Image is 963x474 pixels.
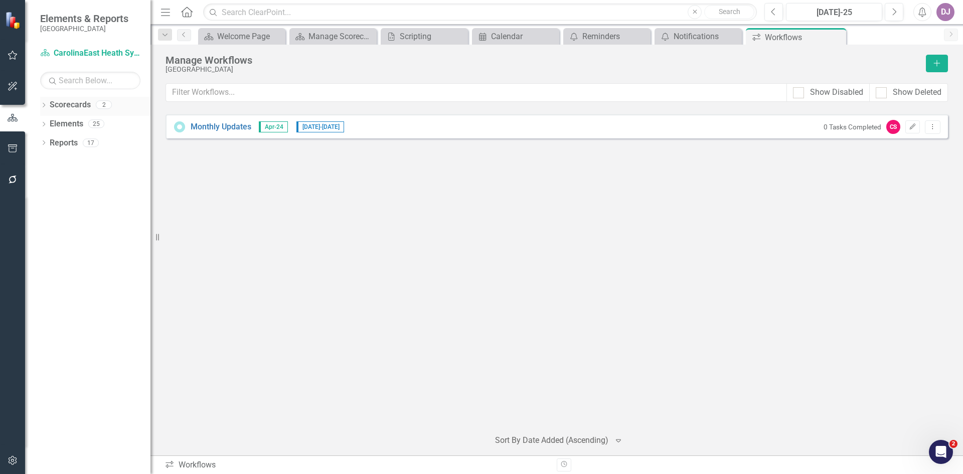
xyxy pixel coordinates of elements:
small: 0 Tasks Completed [824,123,881,131]
div: Calendar [491,30,557,43]
input: Search ClearPoint... [203,4,757,21]
span: Apr-24 [259,121,288,132]
div: 25 [88,120,104,128]
a: Elements [50,118,83,130]
div: Show Disabled [810,87,863,98]
a: Welcome Page [201,30,283,43]
span: 2 [949,440,957,448]
small: [GEOGRAPHIC_DATA] [40,25,128,33]
div: CS [886,120,900,134]
iframe: Intercom live chat [929,440,953,464]
div: Manage Workflows [166,55,921,66]
div: [GEOGRAPHIC_DATA] [166,66,921,73]
input: Search Below... [40,72,140,89]
button: DJ [936,3,954,21]
button: Search [704,5,754,19]
a: Reports [50,137,78,149]
img: ClearPoint Strategy [5,12,23,29]
a: Notifications [657,30,739,43]
input: Filter Workflows... [166,83,787,102]
div: Notifications [674,30,739,43]
div: Workflows [165,459,549,471]
a: Scripting [383,30,465,43]
a: Calendar [474,30,557,43]
div: Manage Scorecards [308,30,374,43]
div: 17 [83,138,99,147]
a: Manage Scorecards [292,30,374,43]
div: Reminders [582,30,648,43]
div: Scripting [400,30,465,43]
a: Reminders [566,30,648,43]
div: 2 [96,101,112,109]
a: Scorecards [50,99,91,111]
div: Welcome Page [217,30,283,43]
div: Workflows [765,31,844,44]
a: CarolinaEast Heath System [40,48,140,59]
a: Monthly Updates [191,121,251,133]
span: Search [719,8,740,16]
span: [DATE] - [DATE] [296,121,344,132]
button: [DATE]-25 [786,3,882,21]
div: [DATE]-25 [789,7,879,19]
div: Show Deleted [893,87,941,98]
span: Elements & Reports [40,13,128,25]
